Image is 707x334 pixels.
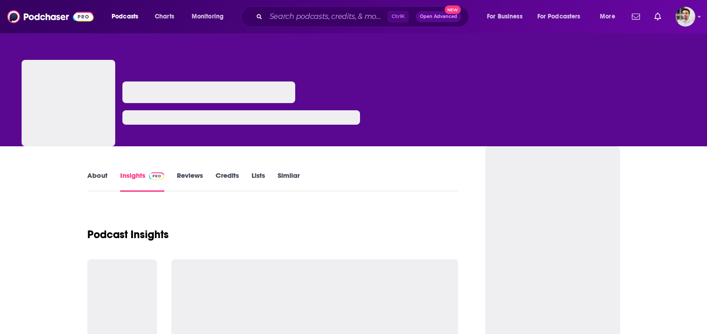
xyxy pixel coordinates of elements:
[7,8,94,25] img: Podchaser - Follow, Share and Rate Podcasts
[87,171,108,192] a: About
[192,10,224,23] span: Monitoring
[87,228,169,241] h1: Podcast Insights
[416,11,461,22] button: Open AdvancedNew
[675,7,695,27] img: User Profile
[537,10,581,23] span: For Podcasters
[651,9,665,24] a: Show notifications dropdown
[266,9,387,24] input: Search podcasts, credits, & more...
[120,171,165,192] a: InsightsPodchaser Pro
[250,6,477,27] div: Search podcasts, credits, & more...
[675,7,695,27] button: Show profile menu
[420,14,457,19] span: Open Advanced
[105,9,150,24] button: open menu
[149,172,165,180] img: Podchaser Pro
[216,171,239,192] a: Credits
[600,10,615,23] span: More
[252,171,265,192] a: Lists
[531,9,594,24] button: open menu
[487,10,522,23] span: For Business
[445,5,461,14] span: New
[185,9,235,24] button: open menu
[675,7,695,27] span: Logged in as sam_beutlerink
[628,9,644,24] a: Show notifications dropdown
[278,171,300,192] a: Similar
[594,9,626,24] button: open menu
[387,11,409,23] span: Ctrl K
[112,10,138,23] span: Podcasts
[177,171,203,192] a: Reviews
[481,9,534,24] button: open menu
[155,10,174,23] span: Charts
[149,9,180,24] a: Charts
